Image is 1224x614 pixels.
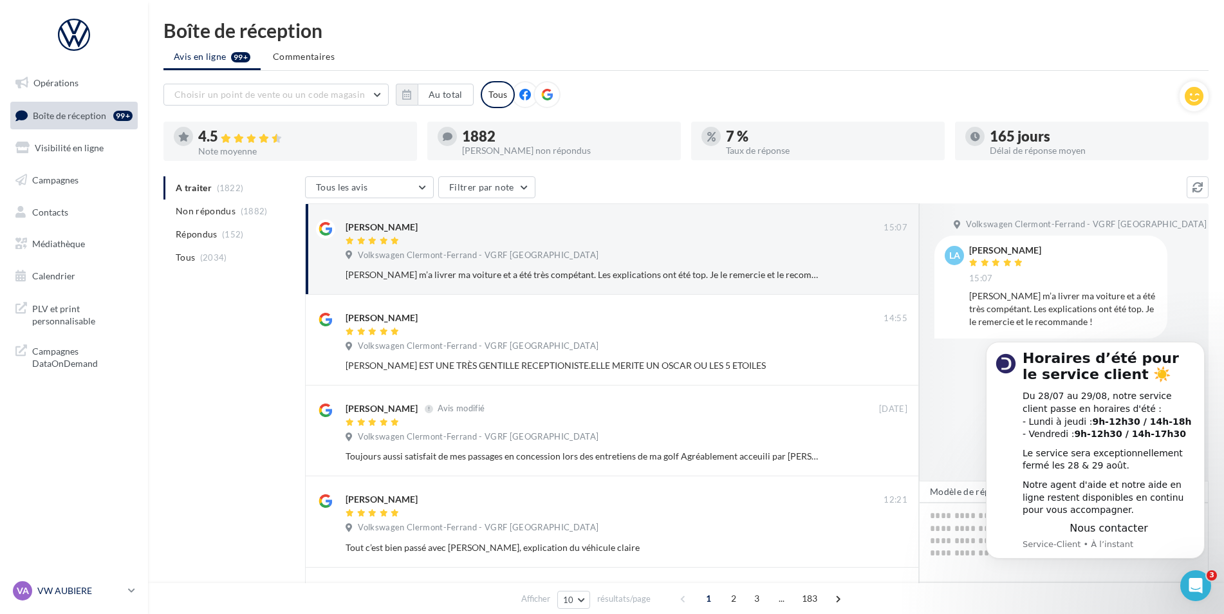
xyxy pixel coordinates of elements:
span: Non répondus [176,205,236,218]
iframe: Intercom live chat [1180,570,1211,601]
span: (1882) [241,206,268,216]
span: Afficher [521,593,550,605]
button: Au total [418,84,474,106]
span: 183 [797,588,823,609]
span: PLV et print personnalisable [32,300,133,328]
button: Modèle de réponse [919,481,1031,503]
a: Contacts [8,199,140,226]
span: Campagnes [32,174,79,185]
span: [DATE] [879,404,907,415]
span: Calendrier [32,270,75,281]
div: 165 jours [990,129,1198,144]
div: [PERSON_NAME] [346,493,418,506]
span: résultats/page [597,593,651,605]
span: Volkswagen Clermont-Ferrand - VGRF [GEOGRAPHIC_DATA] [358,250,598,261]
span: Commentaires [273,50,335,63]
span: Tous [176,251,195,264]
span: Volkswagen Clermont-Ferrand - VGRF [GEOGRAPHIC_DATA] [358,522,598,534]
span: Contacts [32,206,68,217]
span: 15:07 [884,222,907,234]
span: Répondus [176,228,218,241]
div: [PERSON_NAME] [346,221,418,234]
span: Avis modifié [438,404,485,414]
div: [PERSON_NAME] [346,402,418,415]
a: VA VW AUBIERE [10,579,138,603]
div: [PERSON_NAME] m’a livrer ma voiture et a été très compétant. Les explications ont été top. Je le ... [346,268,824,281]
span: 1 [698,588,719,609]
div: Délai de réponse moyen [990,146,1198,155]
span: 2 [723,588,744,609]
div: Boîte de réception [163,21,1209,40]
span: 15:07 [969,273,993,284]
span: Volkswagen Clermont-Ferrand - VGRF [GEOGRAPHIC_DATA] [966,219,1207,230]
button: Filtrer par note [438,176,535,198]
button: 10 [557,591,590,609]
iframe: Intercom notifications message [967,322,1224,579]
span: 3 [746,588,767,609]
a: Campagnes DataOnDemand [8,337,140,375]
div: 4.5 [198,129,407,144]
button: Au total [396,84,474,106]
span: La [949,249,960,262]
button: Choisir un point de vente ou un code magasin [163,84,389,106]
a: Boîte de réception99+ [8,102,140,129]
div: Tous [481,81,515,108]
span: Visibilité en ligne [35,142,104,153]
div: [PERSON_NAME] m’a livrer ma voiture et a été très compétant. Les explications ont été top. Je le ... [969,290,1157,328]
div: Tout c’est bien passé avec [PERSON_NAME], explication du véhicule claire [346,541,824,554]
button: Tous les avis [305,176,434,198]
span: Volkswagen Clermont-Ferrand - VGRF [GEOGRAPHIC_DATA] [358,431,598,443]
a: Opérations [8,70,140,97]
span: Choisir un point de vente ou un code magasin [174,89,365,100]
a: Médiathèque [8,230,140,257]
span: 10 [563,595,574,605]
span: Volkswagen Clermont-Ferrand - VGRF [GEOGRAPHIC_DATA] [358,340,598,352]
span: VA [17,584,29,597]
span: (152) [222,229,244,239]
span: Tous les avis [316,181,368,192]
div: [PERSON_NAME] EST UNE TRÈS GENTILLE RECEPTIONISTE.ELLE MERITE UN OSCAR OU LES 5 ETOILES [346,359,824,372]
div: 99+ [113,111,133,121]
span: Boîte de réception [33,109,106,120]
div: [PERSON_NAME] [969,246,1041,255]
span: 3 [1207,570,1217,581]
span: Campagnes DataOnDemand [32,342,133,370]
span: ... [772,588,792,609]
div: Taux de réponse [726,146,934,155]
div: Note moyenne [198,147,407,156]
a: Visibilité en ligne [8,135,140,162]
span: Médiathèque [32,238,85,249]
a: Campagnes [8,167,140,194]
div: 7 % [726,129,934,144]
a: PLV et print personnalisable [8,295,140,333]
span: Opérations [33,77,79,88]
div: [PERSON_NAME] non répondus [462,146,671,155]
p: VW AUBIERE [37,584,123,597]
a: Calendrier [8,263,140,290]
span: 12:21 [884,494,907,506]
div: 1882 [462,129,671,144]
div: [PERSON_NAME] [346,312,418,324]
span: (2034) [200,252,227,263]
span: 14:55 [884,313,907,324]
div: Toujours aussi satisfait de mes passages en concession lors des entretiens de ma golf Agréablemen... [346,450,824,463]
